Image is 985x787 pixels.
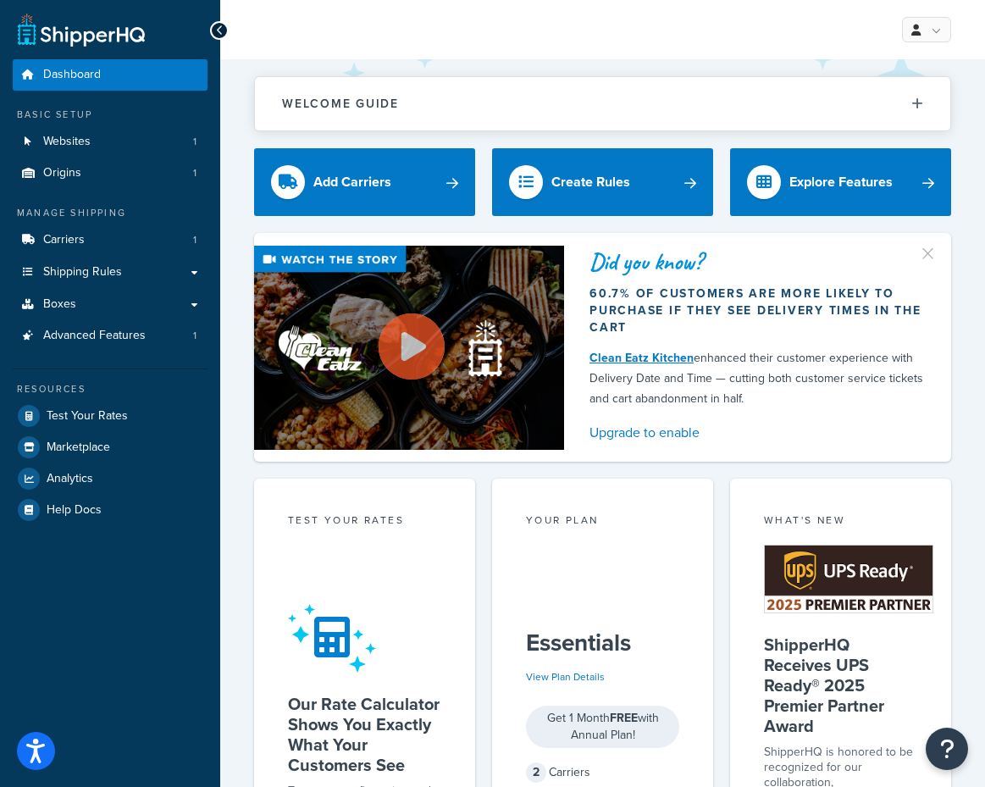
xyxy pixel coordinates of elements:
[764,635,917,736] h5: ShipperHQ Receives UPS Ready® 2025 Premier Partner Award
[13,158,208,189] a: Origins1
[313,170,391,194] div: Add Carriers
[789,170,893,194] div: Explore Features
[193,166,196,180] span: 1
[526,629,679,657] h5: Essentials
[13,495,208,525] a: Help Docs
[43,135,91,149] span: Websites
[13,108,208,122] div: Basic Setup
[254,148,475,216] a: Add Carriers
[47,472,93,486] span: Analytics
[551,170,630,194] div: Create Rules
[589,349,694,367] a: Clean Eatz Kitchen
[43,265,122,280] span: Shipping Rules
[526,669,605,684] a: View Plan Details
[43,166,81,180] span: Origins
[13,126,208,158] li: Websites
[13,320,208,352] a: Advanced Features1
[193,233,196,247] span: 1
[526,513,679,532] div: Your Plan
[193,135,196,149] span: 1
[282,97,399,110] h2: Welcome Guide
[730,148,951,216] a: Explore Features
[13,224,208,256] li: Carriers
[526,706,679,748] div: Get 1 Month with Annual Plan!
[589,285,926,336] div: 60.7% of customers are more likely to purchase if they see delivery times in the cart
[255,77,950,130] button: Welcome Guide
[764,513,917,532] div: What's New
[13,257,208,288] a: Shipping Rules
[47,503,102,518] span: Help Docs
[43,329,146,343] span: Advanced Features
[13,320,208,352] li: Advanced Features
[254,246,564,450] img: Video thumbnail
[13,382,208,396] div: Resources
[47,409,128,424] span: Test Your Rates
[589,250,926,274] div: Did you know?
[13,432,208,463] a: Marketplace
[13,463,208,494] a: Analytics
[610,709,638,727] strong: FREE
[43,68,101,82] span: Dashboard
[288,513,441,532] div: Test your rates
[13,289,208,320] a: Boxes
[589,348,926,409] div: enhanced their customer experience with Delivery Date and Time — cutting both customer service ti...
[13,126,208,158] a: Websites1
[492,148,713,216] a: Create Rules
[43,297,76,312] span: Boxes
[47,441,110,455] span: Marketplace
[526,761,679,784] div: Carriers
[926,728,968,770] button: Open Resource Center
[193,329,196,343] span: 1
[288,694,441,775] h5: Our Rate Calculator Shows You Exactly What Your Customers See
[526,762,546,783] span: 2
[13,206,208,220] div: Manage Shipping
[13,401,208,431] a: Test Your Rates
[43,233,85,247] span: Carriers
[13,158,208,189] li: Origins
[589,421,926,445] a: Upgrade to enable
[13,224,208,256] a: Carriers1
[13,59,208,91] a: Dashboard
